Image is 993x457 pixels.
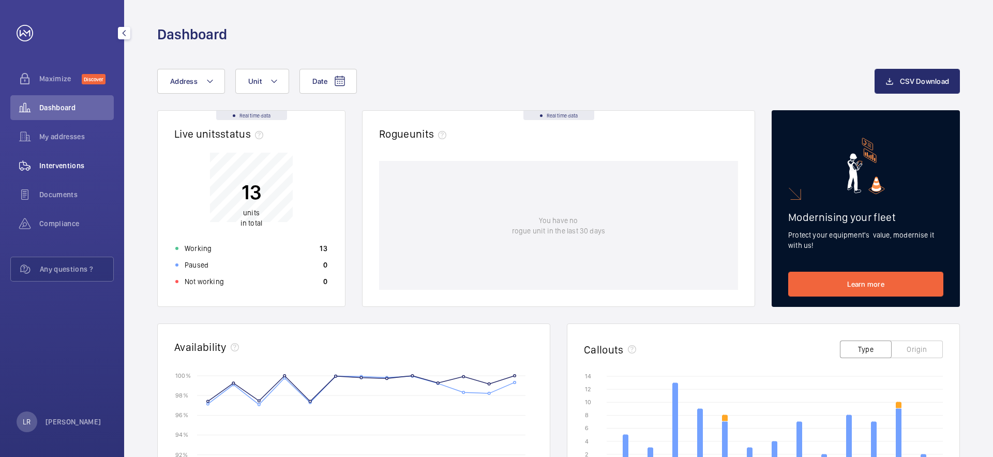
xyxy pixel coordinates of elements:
[585,386,591,393] text: 12
[584,343,624,356] h2: Callouts
[23,417,31,427] p: LR
[157,69,225,94] button: Address
[170,77,198,85] span: Address
[847,138,885,194] img: marketing-card.svg
[875,69,960,94] button: CSV Download
[512,215,605,236] p: You have no rogue unit in the last 30 days
[39,102,114,113] span: Dashboard
[240,179,262,205] p: 13
[900,77,949,85] span: CSV Download
[185,276,224,287] p: Not working
[174,127,267,140] h2: Live units
[788,211,943,224] h2: Modernising your fleet
[240,208,262,228] p: in total
[323,276,327,287] p: 0
[410,127,451,140] span: units
[891,341,943,358] button: Origin
[585,373,591,380] text: 14
[323,260,327,270] p: 0
[320,243,327,254] p: 13
[175,372,191,379] text: 100 %
[175,392,188,399] text: 98 %
[175,431,188,438] text: 94 %
[248,77,262,85] span: Unit
[585,399,591,406] text: 10
[585,411,589,419] text: 8
[185,243,212,254] p: Working
[585,438,589,445] text: 4
[840,341,892,358] button: Type
[39,160,114,171] span: Interventions
[220,127,267,140] span: status
[40,264,113,274] span: Any questions ?
[82,74,106,84] span: Discover
[788,272,943,297] a: Learn more
[788,230,943,250] p: Protect your equipment's value, modernise it with us!
[39,189,114,200] span: Documents
[175,411,188,419] text: 96 %
[299,69,357,94] button: Date
[174,341,227,353] h2: Availability
[46,417,101,427] p: [PERSON_NAME]
[243,209,260,217] span: units
[39,218,114,229] span: Compliance
[585,424,589,432] text: 6
[312,77,327,85] span: Date
[216,111,287,120] div: Real time data
[523,111,594,120] div: Real time data
[157,25,227,44] h1: Dashboard
[39,131,114,142] span: My addresses
[379,127,450,140] h2: Rogue
[39,73,82,84] span: Maximize
[185,260,208,270] p: Paused
[235,69,289,94] button: Unit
